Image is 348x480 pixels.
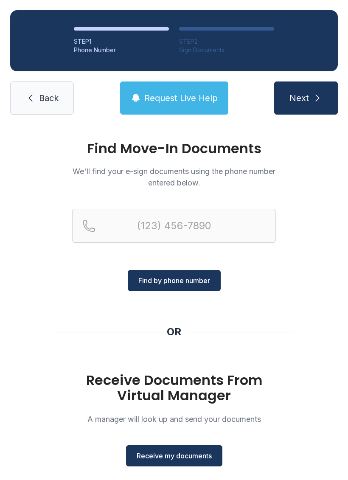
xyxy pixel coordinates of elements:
p: A manager will look up and send your documents [72,413,276,425]
input: Reservation phone number [72,209,276,243]
span: Find by phone number [138,275,210,286]
div: Sign Documents [179,46,274,54]
span: Request Live Help [144,92,218,104]
div: STEP 1 [74,37,169,46]
div: Phone Number [74,46,169,54]
div: OR [167,325,181,339]
h1: Receive Documents From Virtual Manager [72,373,276,403]
div: STEP 2 [179,37,274,46]
p: We'll find your e-sign documents using the phone number entered below. [72,166,276,188]
h1: Find Move-In Documents [72,142,276,155]
span: Receive my documents [137,451,212,461]
span: Back [39,92,59,104]
span: Next [289,92,309,104]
